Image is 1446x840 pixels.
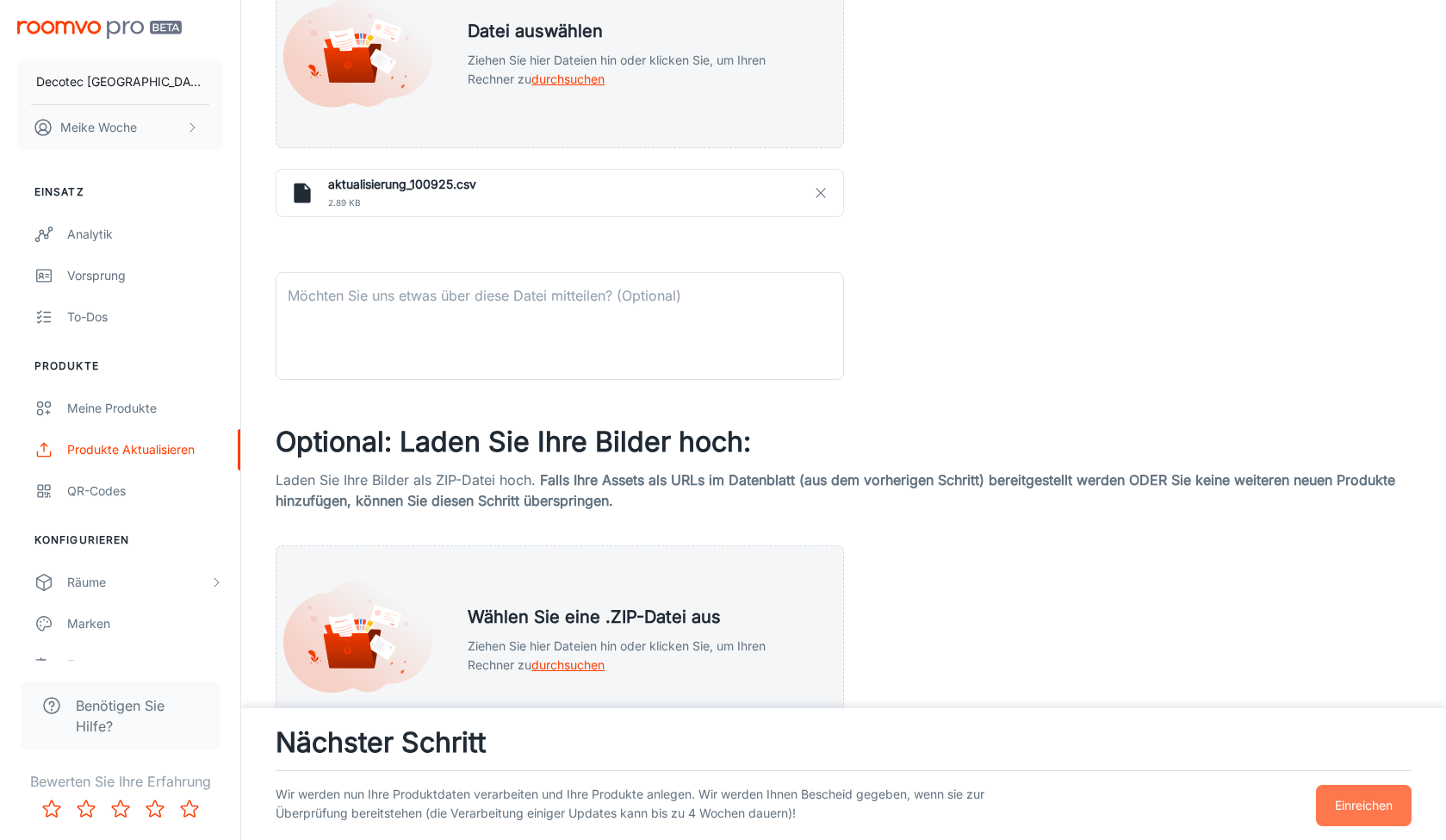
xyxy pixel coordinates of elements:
h3: Nächster Schritt [276,722,1412,763]
div: Räume [67,573,209,592]
button: Meike Woche [17,105,223,150]
button: Rate 3 star [103,792,138,826]
span: 2.89 kB [328,194,829,211]
div: To-dos [67,308,223,327]
span: durchsuchen [531,72,605,86]
p: Wir werden nun Ihre Produktdaten verarbeiten und Ihre Produkte anlegen. Wir werden Ihnen Bescheid... [276,785,1014,826]
h3: Optional: Laden Sie Ihre Bilder hoch: [276,421,1412,463]
button: Rate 4 star [138,792,172,826]
div: Marken [67,614,223,633]
p: Ziehen Sie hier Dateien hin oder klicken Sie, um Ihren Rechner zu [468,51,815,89]
p: Ziehen Sie hier Dateien hin oder klicken Sie, um Ihren Rechner zu [468,637,815,675]
h5: Wählen Sie eine .ZIP-Datei aus [468,604,815,630]
button: Rate 1 star [34,792,69,826]
p: Meike Woche [60,118,137,137]
div: Produkte aktualisieren [67,440,223,459]
button: Rate 5 star [172,792,207,826]
h6: aktualisierung_100925.csv [328,175,829,194]
div: Vorsprung [67,266,223,285]
div: Texte [67,656,223,675]
p: Einreichen [1335,796,1393,815]
p: Decotec [GEOGRAPHIC_DATA] [36,72,204,91]
span: Benötigen Sie Hilfe? [76,695,199,737]
p: Laden Sie Ihre Bilder als ZIP-Datei hoch. [276,470,1412,511]
div: Analytik [67,225,223,244]
img: Roomvo PRO Beta [17,21,182,39]
button: Rate 2 star [69,792,103,826]
p: Bewerten Sie Ihre Erfahrung [14,771,227,792]
div: Meine Produkte [67,399,223,418]
button: Decotec [GEOGRAPHIC_DATA] [17,59,223,104]
div: QR-Codes [67,482,223,501]
span: durchsuchen [531,657,605,672]
span: Falls Ihre Assets als URLs im Datenblatt (aus dem vorherigen Schritt) bereitgestellt werden ODER ... [276,471,1395,509]
button: Einreichen [1316,785,1412,826]
div: Wählen Sie eine .ZIP-Datei ausZiehen Sie hier Dateien hin oder klicken Sie, um Ihren Rechner zudu... [276,545,844,734]
h5: Datei auswählen [468,18,815,44]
